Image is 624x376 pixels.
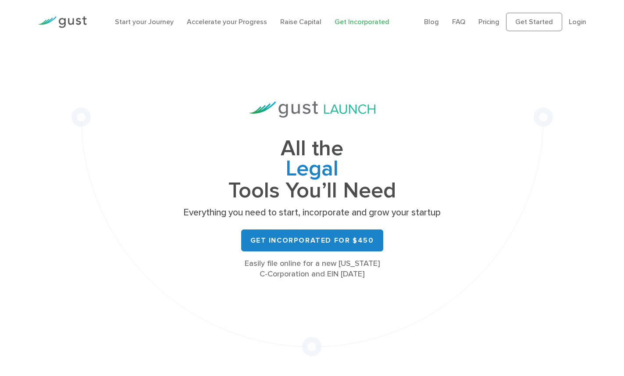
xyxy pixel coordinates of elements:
[335,18,389,26] a: Get Incorporated
[478,18,499,26] a: Pricing
[569,18,586,26] a: Login
[181,207,444,219] p: Everything you need to start, incorporate and grow your startup
[115,18,174,26] a: Start your Journey
[249,101,375,118] img: Gust Launch Logo
[181,258,444,279] div: Easily file online for a new [US_STATE] C-Corporation and EIN [DATE]
[452,18,465,26] a: FAQ
[506,13,562,31] a: Get Started
[280,18,321,26] a: Raise Capital
[38,16,87,28] img: Gust Logo
[181,159,444,181] span: Legal
[181,139,444,201] h1: All the Tools You’ll Need
[424,18,439,26] a: Blog
[187,18,267,26] a: Accelerate your Progress
[241,229,383,251] a: Get Incorporated for $450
